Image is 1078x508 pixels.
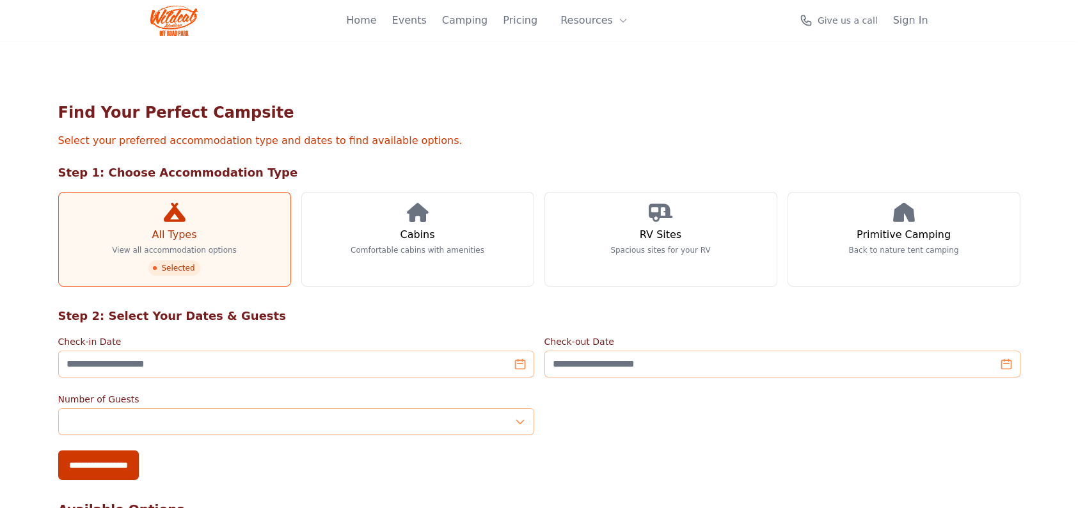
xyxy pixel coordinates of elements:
a: All Types View all accommodation options Selected [58,192,291,287]
a: Home [346,13,376,28]
a: Pricing [503,13,537,28]
h3: All Types [152,227,196,242]
button: Resources [553,8,636,33]
label: Number of Guests [58,393,534,406]
p: Select your preferred accommodation type and dates to find available options. [58,133,1020,148]
p: Comfortable cabins with amenities [351,245,484,255]
img: Wildcat Logo [150,5,198,36]
p: Back to nature tent camping [849,245,959,255]
a: Give us a call [800,14,878,27]
a: Cabins Comfortable cabins with amenities [301,192,534,287]
h2: Step 2: Select Your Dates & Guests [58,307,1020,325]
a: Events [392,13,427,28]
a: Primitive Camping Back to nature tent camping [788,192,1020,287]
h3: Cabins [400,227,434,242]
h2: Step 1: Choose Accommodation Type [58,164,1020,182]
h3: RV Sites [640,227,681,242]
label: Check-out Date [544,335,1020,348]
a: RV Sites Spacious sites for your RV [544,192,777,287]
h1: Find Your Perfect Campsite [58,102,1020,123]
span: Selected [148,260,200,276]
p: Spacious sites for your RV [610,245,710,255]
p: View all accommodation options [112,245,237,255]
span: Give us a call [818,14,878,27]
a: Sign In [893,13,928,28]
a: Camping [442,13,487,28]
label: Check-in Date [58,335,534,348]
h3: Primitive Camping [857,227,951,242]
